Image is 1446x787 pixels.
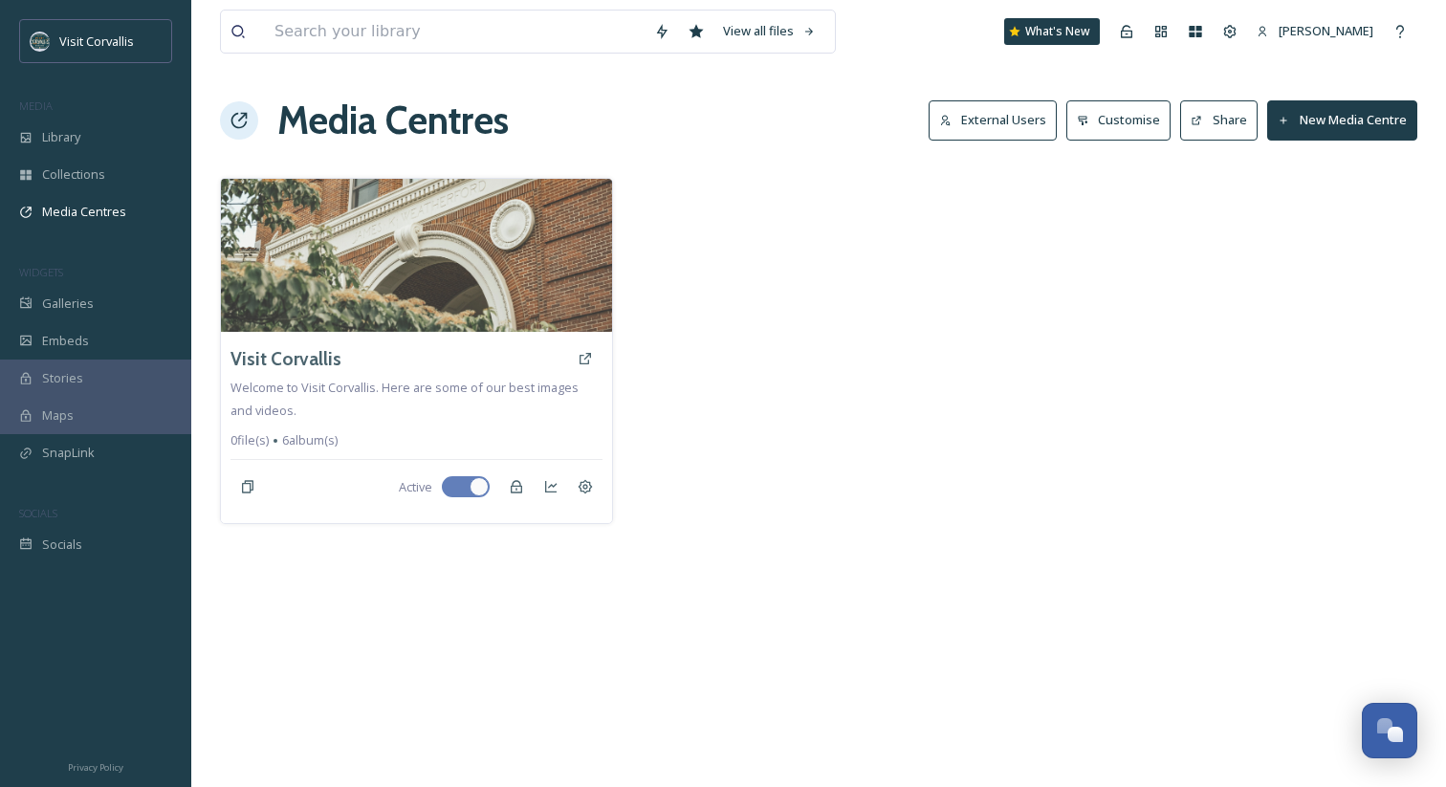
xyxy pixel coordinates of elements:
span: SnapLink [42,444,95,462]
a: What's New [1004,18,1100,45]
span: Socials [42,536,82,554]
span: Media Centres [42,203,126,221]
span: WIDGETS [19,265,63,279]
img: visit-corvallis-badge-dark-blue-orange%281%29.png [31,32,50,51]
span: Collections [42,165,105,184]
a: View all files [713,12,825,50]
span: Stories [42,369,83,387]
img: casey-olsen-6XgYeLicw4M-unsplash.jpg [221,179,612,332]
a: Visit Corvallis [230,345,341,373]
span: Visit Corvallis [59,33,134,50]
button: Customise [1066,100,1172,140]
a: External Users [929,100,1066,140]
input: Search your library [265,11,645,53]
button: Open Chat [1362,703,1417,758]
a: Privacy Policy [68,754,123,777]
span: Privacy Policy [68,761,123,774]
span: SOCIALS [19,506,57,520]
span: [PERSON_NAME] [1279,22,1373,39]
button: Share [1180,100,1258,140]
h1: Media Centres [277,92,509,149]
span: Embeds [42,332,89,350]
span: Active [399,478,432,496]
button: External Users [929,100,1057,140]
a: Customise [1066,100,1181,140]
span: 6 album(s) [282,431,338,449]
span: Maps [42,406,74,425]
span: Library [42,128,80,146]
span: 0 file(s) [230,431,269,449]
a: [PERSON_NAME] [1247,12,1383,50]
button: New Media Centre [1267,100,1417,140]
span: MEDIA [19,98,53,113]
span: Galleries [42,295,94,313]
span: Welcome to Visit Corvallis. Here are some of our best images and videos. [230,379,579,419]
